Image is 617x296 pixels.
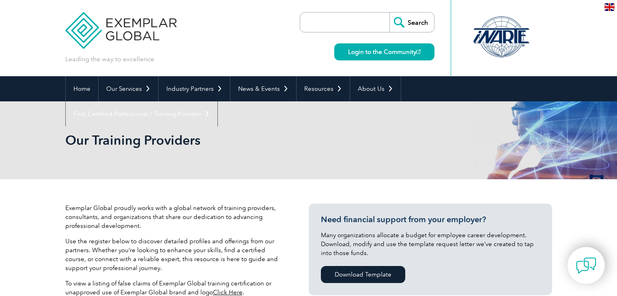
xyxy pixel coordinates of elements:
h2: Our Training Providers [65,134,406,147]
img: open_square.png [416,49,421,54]
a: Home [66,76,98,101]
a: Find Certified Professional / Training Provider [66,101,217,127]
img: en [604,3,615,11]
h3: Need financial support from your employer? [321,214,540,225]
a: Login to the Community [334,43,434,60]
a: Industry Partners [159,76,230,101]
a: Download Template [321,266,405,283]
a: News & Events [230,76,296,101]
a: Click Here [213,289,243,296]
a: About Us [350,76,401,101]
p: Many organizations allocate a budget for employee career development. Download, modify and use th... [321,231,540,257]
p: Use the register below to discover detailed profiles and offerings from our partners. Whether you... [65,237,284,272]
img: contact-chat.png [576,255,596,276]
input: Search [389,13,434,32]
a: Our Services [99,76,158,101]
a: Resources [297,76,350,101]
p: Exemplar Global proudly works with a global network of training providers, consultants, and organ... [65,204,284,230]
p: Leading the way to excellence [65,55,154,64]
